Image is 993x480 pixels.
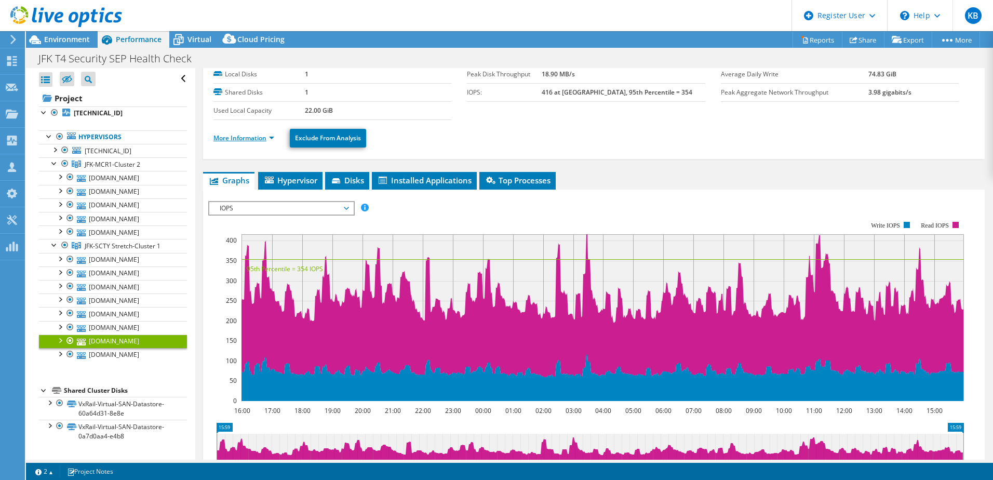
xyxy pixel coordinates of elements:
span: JFK-SCTY Stretch-Cluster 1 [85,242,160,250]
text: 07:00 [685,406,701,415]
b: [TECHNICAL_ID] [74,109,123,117]
a: [DOMAIN_NAME] [39,307,187,321]
span: Virtual [187,34,211,44]
text: 18:00 [294,406,310,415]
label: Average Daily Write [721,69,868,79]
text: 04:00 [595,406,611,415]
span: Disks [330,175,364,185]
text: 16:00 [234,406,250,415]
a: [TECHNICAL_ID] [39,144,187,157]
text: 13:00 [866,406,882,415]
span: Top Processes [485,175,551,185]
text: Read IOPS [921,222,949,229]
text: Write IOPS [871,222,900,229]
text: 300 [226,276,237,285]
text: 150 [226,336,237,345]
text: 11:00 [806,406,822,415]
text: 02:00 [535,406,551,415]
text: 100 [226,356,237,365]
text: 00:00 [475,406,491,415]
a: JFK-SCTY Stretch-Cluster 1 [39,239,187,252]
text: 19:00 [324,406,340,415]
div: Shared Cluster Disks [64,384,187,397]
label: Local Disks [213,69,305,79]
b: 1 [305,88,308,97]
a: [DOMAIN_NAME] [39,280,187,294]
a: VxRail-Virtual-SAN-Datastore-60a64d31-8e8e [39,397,187,420]
text: 0 [233,396,237,405]
b: 1 [305,70,308,78]
a: [DOMAIN_NAME] [39,253,187,266]
b: 18.90 MB/s [542,70,575,78]
a: Share [842,32,884,48]
a: [DOMAIN_NAME] [39,294,187,307]
a: More Information [213,134,274,142]
svg: \n [900,11,909,20]
a: More [932,32,980,48]
a: Hypervisors [39,130,187,144]
a: Reports [793,32,842,48]
a: [DOMAIN_NAME] [39,321,187,335]
span: JFK-MCR1-Cluster 2 [85,160,140,169]
text: 20:00 [354,406,370,415]
a: [DOMAIN_NAME] [39,185,187,198]
text: 08:00 [715,406,731,415]
text: 03:00 [565,406,581,415]
text: 50 [230,376,237,385]
text: 21:00 [384,406,400,415]
text: 250 [226,296,237,305]
span: KB [965,7,982,24]
text: 01:00 [505,406,521,415]
span: Environment [44,34,90,44]
label: IOPS: [467,87,542,98]
span: Cloud Pricing [237,34,285,44]
span: Performance [116,34,162,44]
label: Peak Disk Throughput [467,69,542,79]
a: [DOMAIN_NAME] [39,335,187,348]
h1: JFK T4 Security SEP Health Check [34,53,208,64]
a: [TECHNICAL_ID] [39,106,187,120]
text: 12:00 [836,406,852,415]
a: JFK-MCR1-Cluster 2 [39,157,187,171]
text: 14:00 [896,406,912,415]
text: 22:00 [414,406,431,415]
text: 23:00 [445,406,461,415]
a: 2 [28,465,60,478]
a: Exclude From Analysis [290,129,366,148]
text: 400 [226,236,237,245]
a: [DOMAIN_NAME] [39,198,187,212]
text: 200 [226,316,237,325]
text: 17:00 [264,406,280,415]
span: Hypervisor [263,175,317,185]
text: 05:00 [625,406,641,415]
a: [DOMAIN_NAME] [39,266,187,280]
span: Graphs [208,175,249,185]
text: 09:00 [745,406,761,415]
a: Project [39,90,187,106]
text: 06:00 [655,406,671,415]
a: VxRail-Virtual-SAN-Datastore-0a7d0aa4-e4b8 [39,420,187,443]
a: [DOMAIN_NAME] [39,348,187,362]
a: Project Notes [60,465,120,478]
b: 416 at [GEOGRAPHIC_DATA], 95th Percentile = 354 [542,88,692,97]
a: [DOMAIN_NAME] [39,212,187,225]
a: [DOMAIN_NAME] [39,171,187,184]
text: 95th Percentile = 354 IOPS [247,264,323,273]
label: Used Local Capacity [213,105,305,116]
span: IOPS [214,202,348,215]
span: Installed Applications [377,175,472,185]
b: 3.98 gigabits/s [868,88,911,97]
a: [DOMAIN_NAME] [39,225,187,239]
span: [TECHNICAL_ID] [85,146,131,155]
text: 15:00 [926,406,942,415]
b: 74.83 GiB [868,70,896,78]
label: Shared Disks [213,87,305,98]
a: Export [884,32,932,48]
label: Peak Aggregate Network Throughput [721,87,868,98]
b: 22.00 GiB [305,106,333,115]
text: 10:00 [775,406,791,415]
text: 350 [226,256,237,265]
